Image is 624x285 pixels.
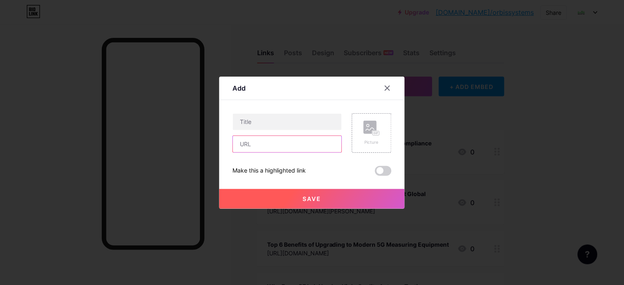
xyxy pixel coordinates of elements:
input: Title [233,114,342,130]
div: Add [232,83,246,93]
input: URL [233,136,342,152]
span: Save [303,195,321,202]
div: Make this a highlighted link [232,166,306,176]
button: Save [219,189,405,209]
div: Picture [364,139,380,145]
